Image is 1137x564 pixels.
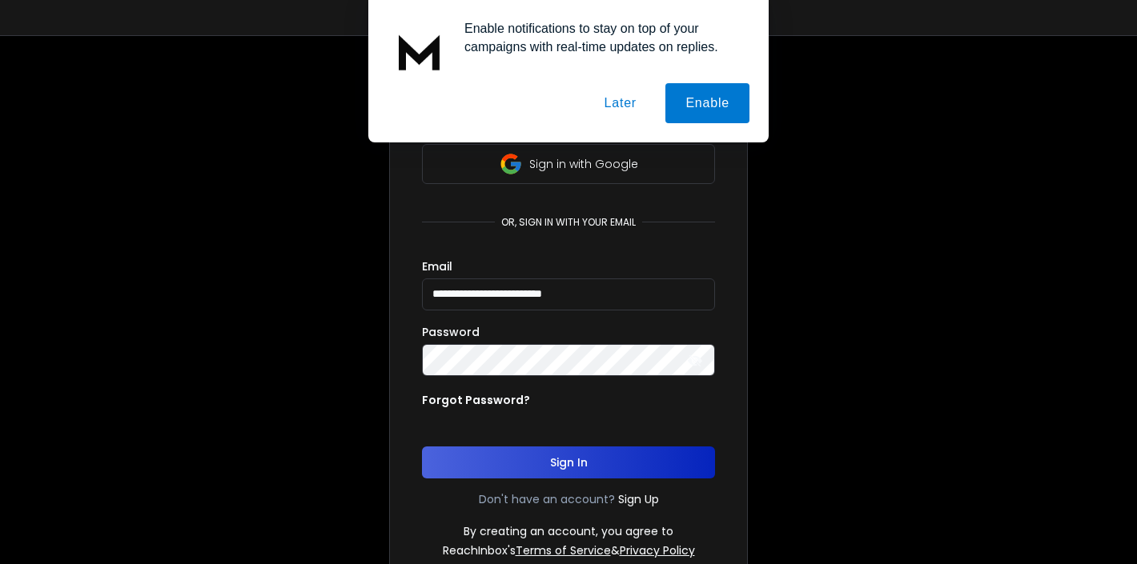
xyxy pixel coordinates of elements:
a: Privacy Policy [620,542,695,558]
label: Email [422,261,452,272]
p: By creating an account, you agree to [464,523,673,539]
button: Sign In [422,446,715,478]
p: ReachInbox's & [443,542,695,558]
button: Enable [665,83,749,123]
p: Sign in with Google [529,156,638,172]
div: Enable notifications to stay on top of your campaigns with real-time updates on replies. [452,19,749,56]
label: Password [422,326,480,338]
p: Don't have an account? [479,491,615,507]
p: or, sign in with your email [495,216,642,229]
button: Sign in with Google [422,144,715,184]
button: Later [584,83,656,123]
img: notification icon [388,19,452,83]
a: Terms of Service [516,542,611,558]
p: Forgot Password? [422,392,530,408]
a: Sign Up [618,491,659,507]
